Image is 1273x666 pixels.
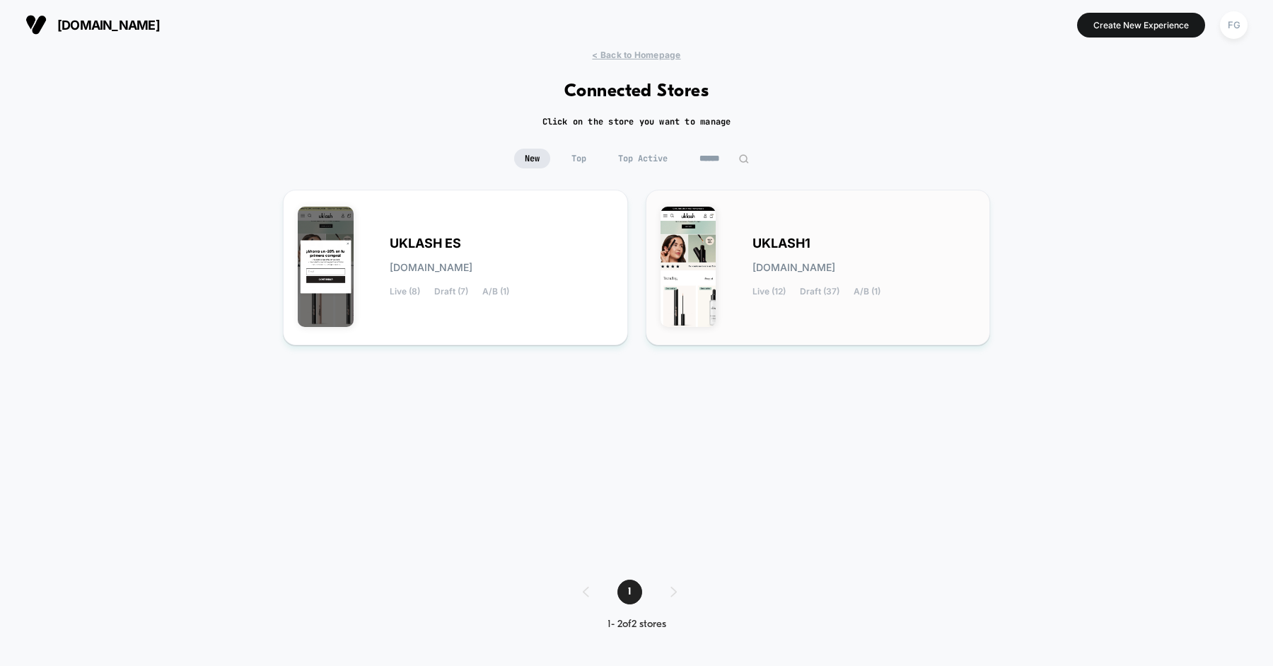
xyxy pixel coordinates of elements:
span: A/B (1) [482,287,509,297]
div: 1 - 2 of 2 stores [569,619,705,631]
span: Live (8) [390,287,420,297]
button: Create New Experience [1077,13,1205,38]
span: UKLASH1 [752,239,810,248]
button: FG [1216,11,1252,40]
span: UKLASH ES [390,239,461,248]
button: [DOMAIN_NAME] [21,13,164,36]
span: [DOMAIN_NAME] [752,263,835,272]
span: Draft (7) [434,287,468,297]
span: Draft (37) [800,287,839,297]
h1: Connected Stores [564,81,709,102]
span: Top Active [608,149,678,168]
span: 1 [617,580,642,604]
img: UKLASH_ES [298,207,354,327]
div: FG [1220,11,1248,39]
span: New [514,149,550,168]
span: < Back to Homepage [592,50,680,60]
img: Visually logo [25,14,47,35]
span: Live (12) [752,287,786,297]
span: [DOMAIN_NAME] [57,18,160,33]
h2: Click on the store you want to manage [542,116,731,127]
img: edit [738,154,749,164]
span: A/B (1) [854,287,880,297]
span: Top [561,149,597,168]
img: UKLASH1 [661,207,716,327]
span: [DOMAIN_NAME] [390,263,472,272]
